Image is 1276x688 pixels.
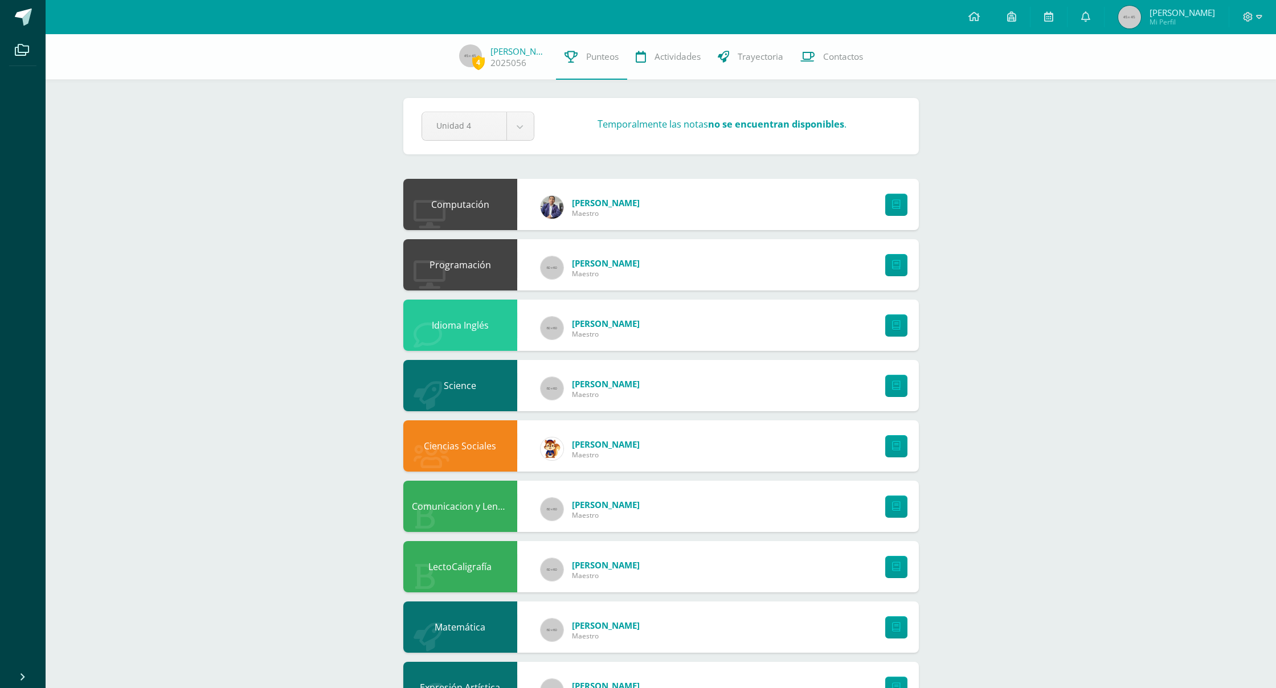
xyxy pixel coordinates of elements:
img: 60x60 [541,317,563,339]
span: Mi Perfil [1150,17,1215,27]
img: 60x60 [541,377,563,400]
span: Unidad 4 [436,112,492,139]
span: [PERSON_NAME] [1150,7,1215,18]
div: Science [403,360,517,411]
span: Maestro [572,631,640,641]
a: [PERSON_NAME] [490,46,547,57]
a: Unidad 4 [422,112,534,140]
div: Matemática [403,601,517,653]
a: Actividades [627,34,709,80]
div: Ciencias Sociales [403,420,517,472]
span: Contactos [823,51,863,63]
strong: no se encuentran disponibles [708,118,844,130]
a: Punteos [556,34,627,80]
a: Contactos [792,34,872,80]
span: Maestro [572,208,640,218]
img: 45x45 [459,44,482,67]
a: [PERSON_NAME] [572,378,640,390]
a: [PERSON_NAME] [572,620,640,631]
img: 60x60 [541,619,563,641]
a: [PERSON_NAME] [572,197,640,208]
span: Punteos [586,51,619,63]
span: Maestro [572,329,640,339]
a: [PERSON_NAME] [572,257,640,269]
div: Comunicacion y Lenguaje [403,481,517,532]
span: Maestro [572,450,640,460]
div: Idioma Inglés [403,300,517,351]
span: 4 [472,55,485,69]
span: Maestro [572,571,640,580]
a: [PERSON_NAME] [572,499,640,510]
span: Maestro [572,390,640,399]
a: 2025056 [490,57,526,69]
a: [PERSON_NAME] [572,318,640,329]
span: Maestro [572,269,640,279]
h3: Temporalmente las notas . [598,118,846,130]
img: 2c8eb8f9dbbebd50f4d46d2f20b35556.png [541,196,563,219]
img: 45x45 [1118,6,1141,28]
a: [PERSON_NAME] [572,559,640,571]
span: Actividades [655,51,701,63]
span: Trayectoria [738,51,783,63]
div: Computación [403,179,517,230]
img: 60x60 [541,256,563,279]
span: Maestro [572,510,640,520]
img: 60x60 [541,498,563,521]
div: Programación [403,239,517,290]
img: 3a0dbf9e1f58bce29e04921a28a215f1.png [541,437,563,460]
img: 60x60 [541,558,563,581]
a: Trayectoria [709,34,792,80]
div: LectoCaligrafía [403,541,517,592]
a: [PERSON_NAME] [572,439,640,450]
